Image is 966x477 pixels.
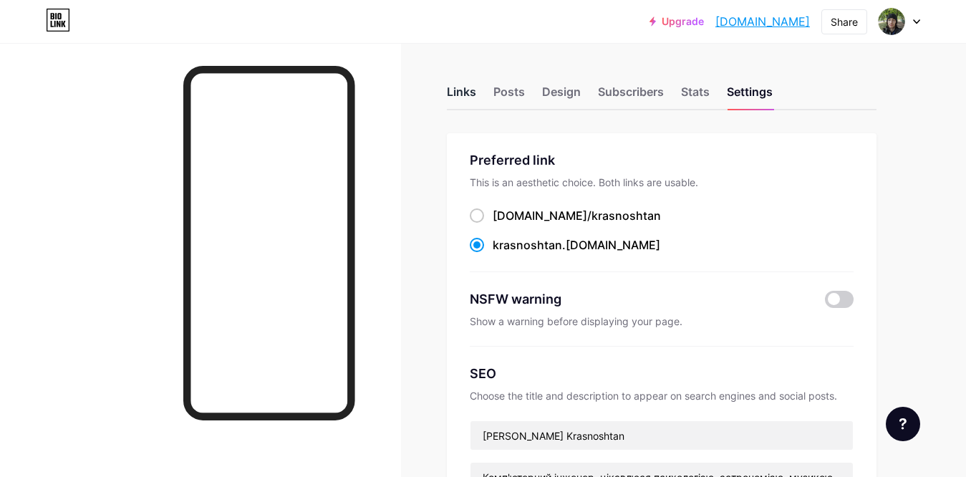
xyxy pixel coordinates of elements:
div: Design [542,83,581,109]
div: Share [831,14,858,29]
img: Дима Красноштан [878,8,905,35]
div: Show a warning before displaying your page. [470,314,854,329]
div: NSFW warning [470,289,804,309]
div: Links [447,83,476,109]
div: Posts [493,83,525,109]
span: krasnoshtan [591,208,661,223]
span: krasnoshtan [493,238,562,252]
div: Choose the title and description to appear on search engines and social posts. [470,389,854,403]
div: Settings [727,83,773,109]
div: .[DOMAIN_NAME] [493,236,660,254]
a: Upgrade [649,16,704,27]
div: Preferred link [470,150,854,170]
a: [DOMAIN_NAME] [715,13,810,30]
div: [DOMAIN_NAME]/ [493,207,661,224]
input: Title [470,421,853,450]
div: Subscribers [598,83,664,109]
div: This is an aesthetic choice. Both links are usable. [470,175,854,190]
div: SEO [470,364,854,383]
div: Stats [681,83,710,109]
